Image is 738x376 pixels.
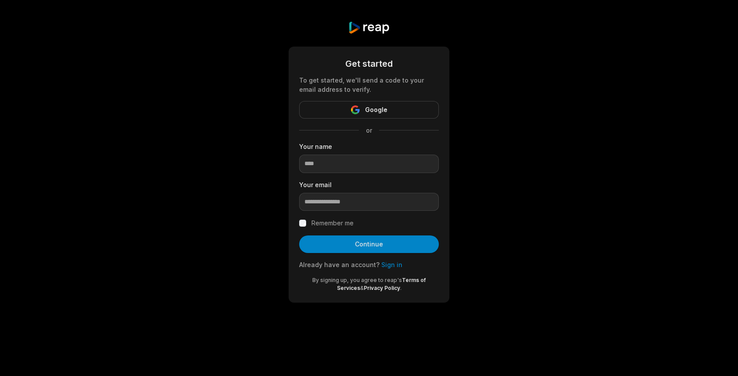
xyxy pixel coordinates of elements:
[381,261,402,268] a: Sign in
[299,142,439,151] label: Your name
[299,261,380,268] span: Already have an account?
[299,235,439,253] button: Continue
[299,57,439,70] div: Get started
[365,105,387,115] span: Google
[299,180,439,189] label: Your email
[299,101,439,119] button: Google
[360,285,364,291] span: &
[359,126,379,135] span: or
[312,277,402,283] span: By signing up, you agree to reap's
[348,21,390,34] img: reap
[299,76,439,94] div: To get started, we'll send a code to your email address to verify.
[364,285,400,291] a: Privacy Policy
[400,285,402,291] span: .
[311,218,354,228] label: Remember me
